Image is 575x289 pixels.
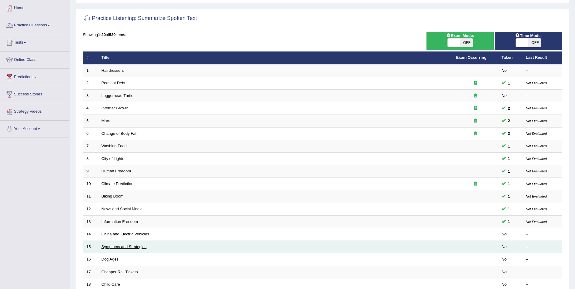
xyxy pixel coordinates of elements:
small: Not Evaluated [526,106,547,110]
small: Not Evaluated [526,81,547,85]
a: Peasant Debt [102,81,125,85]
a: Dog Ages [102,257,119,261]
a: Washing Food [102,144,127,148]
a: Exam Occurring [456,55,486,60]
span: OFF [460,38,473,47]
a: News and Social Media [102,207,143,211]
div: – [526,257,559,262]
td: 6 [83,127,98,140]
td: 7 [83,140,98,153]
span: Time Mode: [513,32,544,39]
em: No [502,232,507,236]
div: Exam occurring question [456,118,495,124]
a: Predictions [0,69,69,84]
a: Tests [0,34,69,49]
a: Online Class [0,51,69,67]
small: Not Evaluated [526,207,547,211]
td: 8 [83,152,98,165]
div: Show exams occurring in exams [426,32,493,50]
h2: Practice Listening: Summarize Spoken Text [83,14,197,23]
em: No [502,93,507,98]
a: Cheaper Rail Tickets [102,270,138,274]
span: You can still take this question [506,206,513,212]
td: 5 [83,115,98,128]
td: 13 [83,215,98,228]
span: You can still take this question [506,193,513,200]
span: You can still take this question [506,130,513,137]
b: 1-20 [98,32,106,37]
a: Practice Questions [0,17,69,32]
small: Not Evaluated [526,132,547,135]
td: 11 [83,190,98,203]
em: No [502,244,507,249]
div: – [526,244,559,250]
a: Strategy Videos [0,103,69,118]
span: You can still take this question [506,118,513,124]
em: No [502,270,507,274]
span: You can still take this question [506,105,513,111]
td: 15 [83,241,98,253]
a: Climate Prediction [102,181,134,186]
div: Exam occurring question [456,80,495,86]
a: Biking Boom [102,194,124,198]
small: Not Evaluated [526,182,547,186]
td: 10 [83,178,98,190]
a: China and Electric Vehicles [102,232,149,236]
th: Last Result [523,51,562,64]
span: OFF [528,38,541,47]
td: 9 [83,165,98,178]
td: 3 [83,89,98,102]
span: Exam Mode: [444,32,476,39]
a: Information Freedom [102,219,138,224]
em: No [502,257,507,261]
small: Not Evaluated [526,169,547,173]
a: Mars [102,118,110,123]
td: 2 [83,77,98,90]
div: Exam occurring question [456,93,495,99]
small: Not Evaluated [526,194,547,198]
span: You can still take this question [506,80,513,86]
div: – [526,231,559,237]
div: Exam occurring question [456,181,495,187]
span: You can still take this question [506,218,513,225]
div: Exam occurring question [456,131,495,137]
th: # [83,51,98,64]
a: Your Account [0,121,69,136]
div: – [526,269,559,275]
span: You can still take this question [506,143,513,149]
small: Not Evaluated [526,119,547,123]
small: Not Evaluated [526,220,547,224]
a: Success Stories [0,86,69,101]
a: City of Lights [102,156,124,161]
span: You can still take this question [506,168,513,174]
a: Change of Body Fat [102,131,137,136]
a: Internet Growth [102,106,129,110]
th: Title [98,51,453,64]
small: Not Evaluated [526,144,547,148]
span: You can still take this question [506,155,513,162]
th: Taken [498,51,523,64]
td: 1 [83,64,98,77]
td: 16 [83,253,98,266]
a: Child Care [102,282,120,287]
span: You can still take this question [506,181,513,187]
a: Human Freedom [102,169,131,173]
div: – [526,282,559,287]
td: 4 [83,102,98,115]
td: 17 [83,266,98,278]
div: Showing of items. [83,32,562,38]
b: 530 [109,32,116,37]
td: 12 [83,203,98,215]
em: No [502,282,507,287]
a: Symptoms and Strategies [102,244,147,249]
div: Exam occurring question [456,105,495,111]
em: No [502,68,507,73]
div: – [526,93,559,99]
small: Not Evaluated [526,157,547,161]
div: – [526,68,559,74]
a: Hairdressers [102,68,124,73]
a: Loggerhead Turtle [102,93,134,98]
td: 14 [83,228,98,241]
